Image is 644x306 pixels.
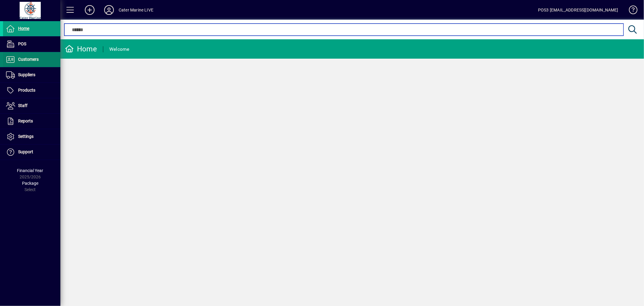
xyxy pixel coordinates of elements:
a: Reports [3,114,60,129]
a: POS [3,37,60,52]
span: Support [18,149,33,154]
span: Financial Year [17,168,43,173]
a: Support [3,145,60,160]
div: Cater Marine LIVE [119,5,153,15]
span: Products [18,88,35,93]
span: POS [18,41,26,46]
a: Products [3,83,60,98]
span: Home [18,26,29,31]
span: Staff [18,103,27,108]
div: POS3 [EMAIL_ADDRESS][DOMAIN_NAME] [538,5,618,15]
span: Package [22,181,38,186]
span: Suppliers [18,72,35,77]
button: Add [80,5,99,15]
a: Knowledge Base [624,1,636,21]
div: Home [65,44,97,54]
button: Profile [99,5,119,15]
a: Customers [3,52,60,67]
span: Settings [18,134,34,139]
a: Settings [3,129,60,144]
div: Welcome [109,44,130,54]
span: Customers [18,57,39,62]
a: Suppliers [3,67,60,83]
span: Reports [18,119,33,123]
a: Staff [3,98,60,113]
